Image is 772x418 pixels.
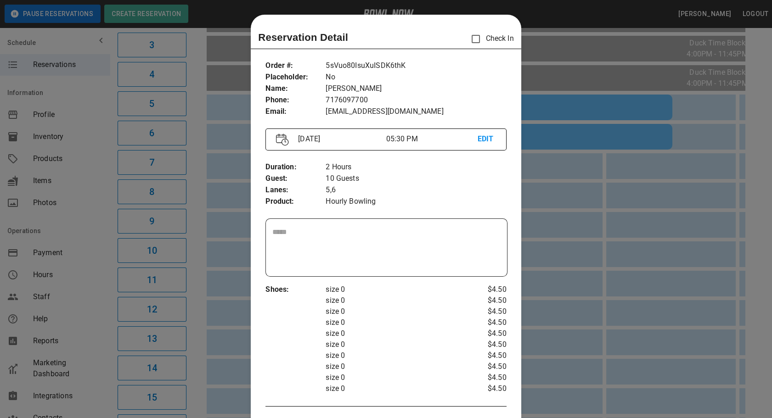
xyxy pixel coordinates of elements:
[466,350,506,361] p: $4.50
[326,339,466,350] p: size 0
[326,306,466,317] p: size 0
[466,372,506,383] p: $4.50
[326,72,506,83] p: No
[386,134,477,145] p: 05:30 PM
[466,317,506,328] p: $4.50
[466,361,506,372] p: $4.50
[326,184,506,196] p: 5,6
[466,295,506,306] p: $4.50
[265,95,326,106] p: Phone :
[466,29,513,49] p: Check In
[326,95,506,106] p: 7176097700
[265,173,326,184] p: Guest :
[326,317,466,328] p: size 0
[326,350,466,361] p: size 0
[466,284,506,295] p: $4.50
[258,30,348,45] p: Reservation Detail
[326,383,466,394] p: size 0
[326,372,466,383] p: size 0
[478,134,496,145] p: EDIT
[326,284,466,295] p: size 0
[466,306,506,317] p: $4.50
[326,106,506,117] p: [EMAIL_ADDRESS][DOMAIN_NAME]
[326,60,506,72] p: 5sVuo80IsuXuISDK6thK
[265,83,326,95] p: Name :
[294,134,386,145] p: [DATE]
[265,184,326,196] p: Lanes :
[265,284,326,295] p: Shoes :
[265,162,326,173] p: Duration :
[265,72,326,83] p: Placeholder :
[466,383,506,394] p: $4.50
[466,328,506,339] p: $4.50
[326,173,506,184] p: 10 Guests
[326,162,506,173] p: 2 Hours
[265,106,326,117] p: Email :
[326,328,466,339] p: size 0
[265,60,326,72] p: Order # :
[326,361,466,372] p: size 0
[326,83,506,95] p: [PERSON_NAME]
[326,295,466,306] p: size 0
[326,196,506,207] p: Hourly Bowling
[265,196,326,207] p: Product :
[466,339,506,350] p: $4.50
[276,134,289,146] img: Vector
